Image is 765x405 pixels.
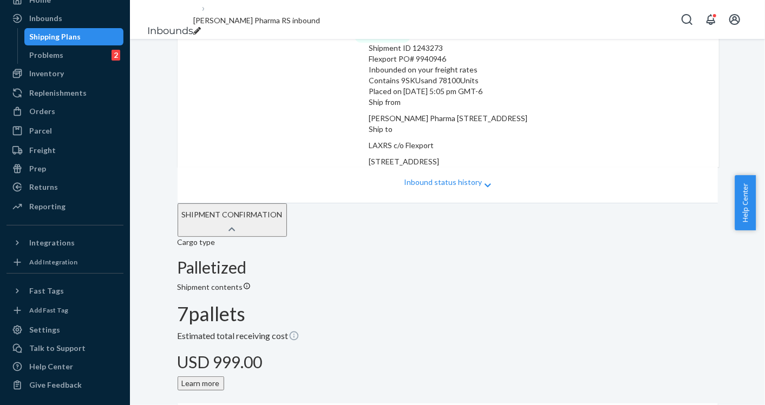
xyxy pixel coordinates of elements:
button: Open Search Box [676,9,698,30]
div: Parcel [29,125,52,136]
p: LAXRS c/o Flexport [369,140,527,151]
a: Inventory [6,65,123,82]
header: Cargo type [178,237,718,248]
div: Give Feedback [29,380,82,390]
a: Orders [6,103,123,120]
span: Soporte [22,8,60,17]
button: Open notifications [700,9,722,30]
div: Inbounds [29,13,62,24]
a: Replenishments [6,84,123,102]
a: Problems2 [24,47,124,64]
button: Fast Tags [6,282,123,300]
button: Help Center [735,175,756,230]
h2: Palletized [178,258,718,276]
div: Shipping Plans [30,31,81,42]
span: [PERSON_NAME] Pharma [STREET_ADDRESS] [369,114,527,123]
div: Add Fast Tag [29,306,68,315]
div: Fast Tags [29,286,64,296]
div: Problems [30,50,64,61]
a: Add Integration [6,256,123,269]
button: Give Feedback [6,376,123,394]
button: Talk to Support [6,340,123,357]
a: Add Fast Tag [6,304,123,317]
a: Freight [6,142,123,159]
div: Add Integration [29,257,77,267]
div: Reporting [29,201,66,212]
div: 2 [112,50,120,61]
div: Inbounded on your freight rates [369,64,527,75]
div: Shipment ID 1243273 [369,43,527,54]
h1: 7 pallets [178,303,718,325]
div: Contains 9 SKUs and 78100 Units [369,75,527,86]
a: Parcel [6,122,123,140]
a: Returns [6,178,123,196]
div: Orders [29,106,55,117]
a: Settings [6,321,123,338]
p: Estimated total receiving cost [178,330,718,342]
button: Open account menu [724,9,746,30]
a: Inbounds [6,10,123,27]
div: Integrations [29,237,75,248]
a: Inbounds [147,25,193,37]
button: SHIPMENT CONFIRMATION [178,203,287,236]
span: Robinson Pharma RS inbound [193,16,320,25]
button: Learn more [178,376,224,390]
a: Shipping Plans [24,28,124,45]
div: Returns [29,182,58,192]
div: Freight [29,145,56,156]
button: Integrations [6,234,123,251]
div: Help Center [29,361,73,372]
a: Prep [6,160,123,177]
p: Shipment contents [178,282,718,293]
p: Ship from [369,97,527,108]
h2: USD 999.00 [178,353,718,371]
div: Prep [29,163,46,174]
div: Inventory [29,68,64,79]
div: Flexport PO# 9940946 [369,54,527,64]
div: Placed on [DATE] 5:05 pm GMT-6 [369,86,527,97]
a: Reporting [6,198,123,215]
span: [STREET_ADDRESS] [369,157,439,166]
a: Help Center [6,358,123,375]
div: Talk to Support [29,343,86,354]
div: Replenishments [29,88,87,98]
p: Ship to [369,124,527,135]
h5: SHIPMENT CONFIRMATION [182,210,283,218]
p: Inbound status history [404,177,482,188]
div: Settings [29,324,60,335]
